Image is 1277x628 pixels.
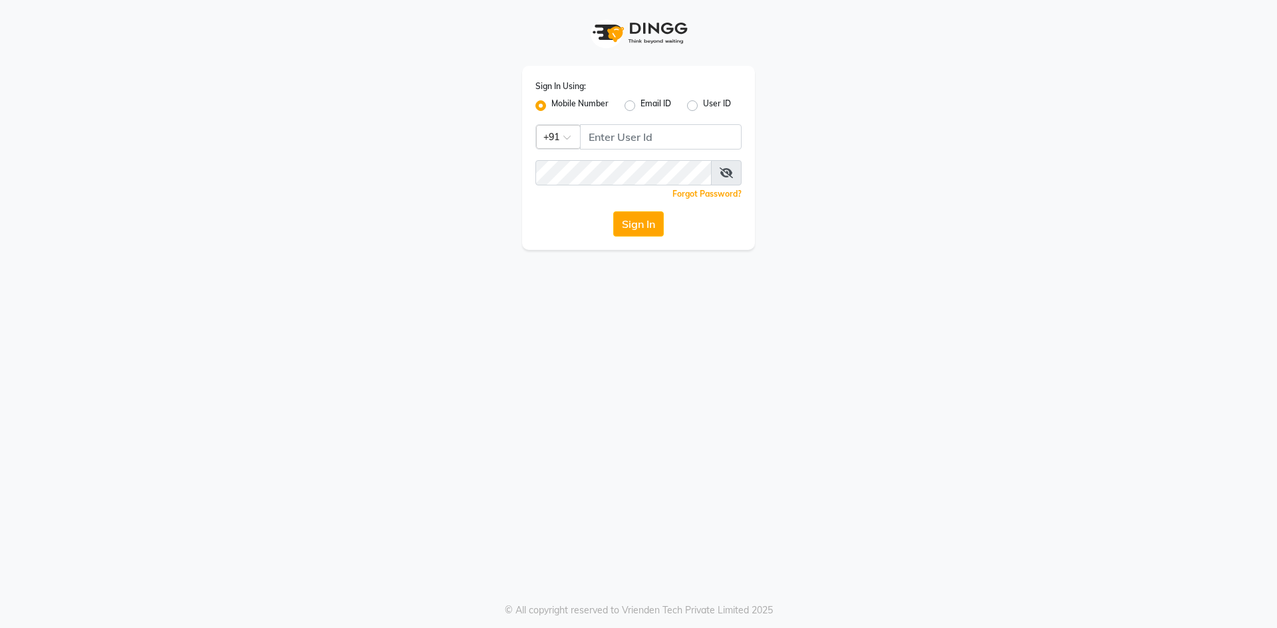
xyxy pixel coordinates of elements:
button: Sign In [613,211,664,237]
input: Username [535,160,712,185]
label: Email ID [640,98,671,114]
label: Mobile Number [551,98,609,114]
img: logo1.svg [585,13,692,52]
input: Username [580,124,742,150]
label: Sign In Using: [535,80,586,92]
label: User ID [703,98,731,114]
a: Forgot Password? [672,189,742,199]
